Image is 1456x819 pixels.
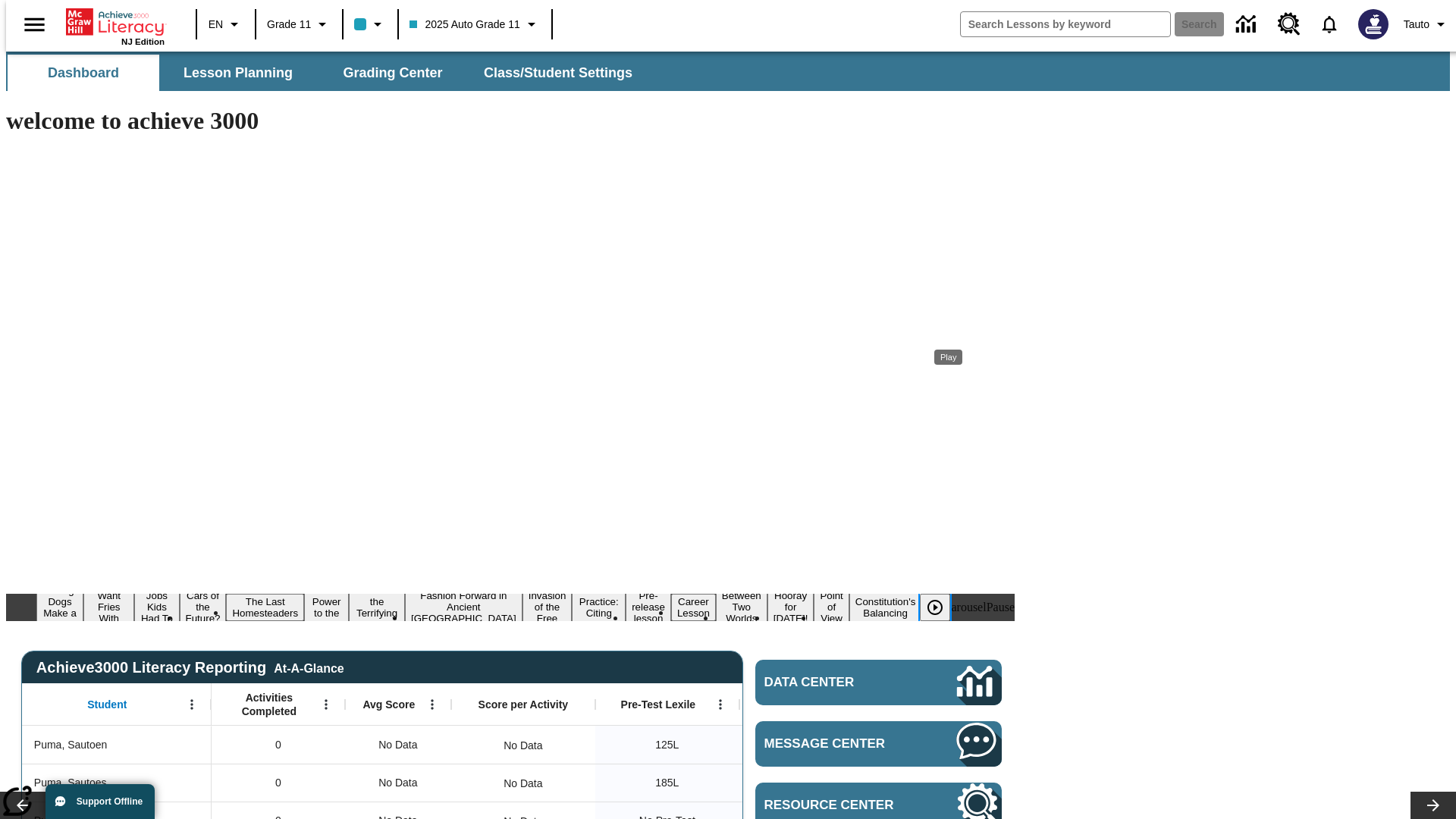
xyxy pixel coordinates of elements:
[184,64,293,82] span: Lesson Planning
[209,17,223,33] span: EN
[405,588,522,626] button: Slide 8 Fashion Forward in Ancient Rome
[134,576,179,638] button: Slide 3 Dirty Jobs Kids Had To Do
[202,11,250,38] button: Language: EN, Select a language
[572,582,626,632] button: Slide 10 Mixed Practice: Citing Evidence
[274,659,344,676] div: At-A-Glance
[472,55,645,91] button: Class/Student Settings
[12,2,57,47] button: Open side menu
[66,7,165,37] a: Home
[121,37,165,46] span: NJ Edition
[275,737,281,753] span: 0
[655,737,679,753] span: 125 Lexile, Puma, Sautoen
[34,737,108,753] span: Puma, Sautoen
[764,675,906,690] span: Data Center
[934,350,962,365] div: Play
[362,698,415,711] span: Avg Score
[87,698,127,711] span: Student
[1358,9,1389,39] img: Avatar
[315,693,337,716] button: Open Menu
[267,17,311,33] span: Grade 11
[6,52,1450,91] div: SubNavbar
[77,796,143,807] span: Support Offline
[180,693,203,716] button: Open Menu
[48,64,119,82] span: Dashboard
[34,775,107,791] span: Puma, Sautoes
[1349,5,1398,44] button: Select a new avatar
[961,12,1170,36] input: search field
[345,726,451,764] div: No Data, Puma, Sautoen
[219,691,319,718] span: Activities Completed
[764,798,912,813] span: Resource Center
[496,730,550,761] div: No Data, Puma, Sautoen
[349,582,405,632] button: Slide 7 Attack of the Terrifying Tomatoes
[261,11,337,38] button: Grade: Grade 11, Select a grade
[920,594,965,621] div: Play
[1227,4,1269,45] a: Data Center
[409,17,519,33] span: 2025 Auto Grade 11
[1310,5,1349,44] a: Notifications
[371,730,425,761] span: No Data
[8,55,159,91] button: Dashboard
[764,736,912,752] span: Message Center
[371,767,425,799] span: No Data
[496,768,550,799] div: No Data, Puma, Sautoes
[36,659,344,676] span: Achieve3000 Literacy Reporting
[212,726,345,764] div: 0, Puma, Sautoen
[484,64,632,82] span: Class/Student Settings
[920,594,950,621] button: Play
[162,55,314,91] button: Lesson Planning
[921,601,1015,614] div: heroCarouselPause
[421,693,444,716] button: Open Menu
[755,721,1002,767] a: Message Center
[626,588,671,626] button: Slide 11 Pre-release lesson
[755,660,1002,705] a: Data Center
[655,775,679,791] span: 185 Lexile, Puma, Sautoes
[66,5,165,46] div: Home
[1269,4,1310,45] a: Resource Center, Will open in new tab
[345,764,451,802] div: No Data, Puma, Sautoes
[348,11,393,38] button: Class color is light blue. Change class color
[317,55,469,91] button: Grading Center
[671,594,716,621] button: Slide 12 Career Lesson
[522,576,573,638] button: Slide 9 The Invasion of the Free CD
[849,582,922,632] button: Slide 16 The Constitution's Balancing Act
[226,594,304,621] button: Slide 5 The Last Homesteaders
[716,588,767,626] button: Slide 13 Between Two Worlds
[36,582,83,632] button: Slide 1 Diving Dogs Make a Splash
[304,582,349,632] button: Slide 6 Solar Power to the People
[6,55,646,91] div: SubNavbar
[814,588,849,626] button: Slide 15 Point of View
[180,588,227,626] button: Slide 4 Cars of the Future?
[275,775,281,791] span: 0
[1410,792,1456,819] button: Lesson carousel, Next
[621,698,696,711] span: Pre-Test Lexile
[1404,17,1429,33] span: Tauto
[767,588,814,626] button: Slide 14 Hooray for Constitution Day!
[6,107,1015,135] h1: welcome to achieve 3000
[343,64,442,82] span: Grading Center
[709,693,732,716] button: Open Menu
[212,764,345,802] div: 0, Puma, Sautoes
[479,698,569,711] span: Score per Activity
[45,784,155,819] button: Support Offline
[1398,11,1456,38] button: Profile/Settings
[83,576,134,638] button: Slide 2 Do You Want Fries With That?
[403,11,546,38] button: Class: 2025 Auto Grade 11, Select your class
